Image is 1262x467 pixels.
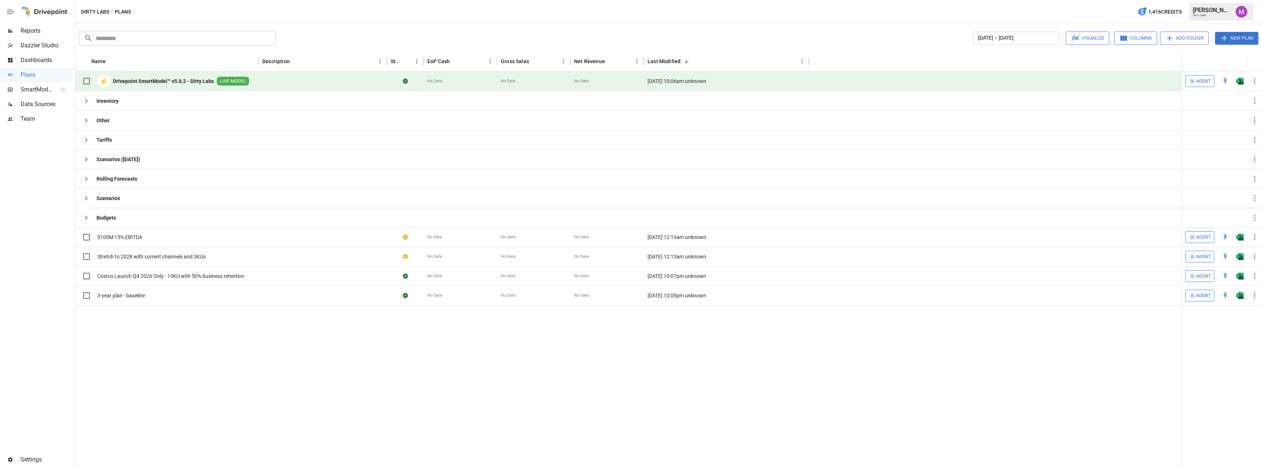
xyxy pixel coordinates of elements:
[485,56,495,66] button: EoP Cash column menu
[1222,77,1229,85] div: Open in Quick Edit
[681,56,692,66] button: Sort
[1236,253,1244,260] img: g5qfjXmAAAAABJRU5ErkJggg==
[21,115,73,123] span: Team
[96,117,110,124] b: Other
[501,293,515,298] span: No Data
[96,156,140,163] b: Scenarios ([DATE])
[403,253,408,260] div: Your plan has changes in Excel that are not reflected in the Drivepoint Data Warehouse, select "S...
[106,56,117,66] button: Sort
[1236,77,1244,85] div: Open in Excel
[1185,75,1214,87] button: Agent
[501,273,515,279] span: No Data
[1185,270,1214,282] button: Agent
[113,77,214,85] b: Drivepoint SmartModel™ v5.0.2 - Dirty Labs
[644,72,809,91] div: [DATE] 10:06pm unknown
[1160,32,1209,45] button: Add Folder
[574,58,605,64] div: Net Revenue
[97,272,244,280] span: Costco Launch Q4 2026 Only - 1SKU with 50% business retention
[1236,292,1244,299] img: g5qfjXmAAAAABJRU5ErkJggg==
[21,100,73,109] span: Data Sources
[412,56,422,66] button: Status column menu
[81,7,109,17] button: Dirty Labs
[96,214,116,221] b: Budgets
[21,41,73,50] span: Dazzler Studio
[1222,253,1229,260] img: quick-edit-flash.b8aec18c.svg
[21,56,73,65] span: Dashboards
[1196,292,1211,300] span: Agent
[111,7,113,17] div: /
[1222,233,1229,241] img: quick-edit-flash.b8aec18c.svg
[1222,272,1229,280] div: Open in Quick Edit
[97,233,142,241] span: $100M 15% EBITDA
[91,58,106,64] div: Name
[1231,1,1252,22] button: Umer Muhammed
[1236,6,1247,18] img: Umer Muhammed
[574,273,589,279] span: No Data
[973,32,1059,45] button: [DATE] – [DATE]
[574,293,589,298] span: No Data
[1236,233,1244,241] img: g5qfjXmAAAAABJRU5ErkJggg==
[648,58,681,64] div: Last Modified
[427,273,442,279] span: No Data
[1196,77,1211,86] span: Agent
[217,78,249,85] span: LIVE MODEL
[1222,292,1229,299] div: Open in Quick Edit
[558,56,569,66] button: Gross Sales column menu
[427,58,450,64] div: EoP Cash
[574,254,589,260] span: No Data
[262,58,290,64] div: Description
[644,227,809,247] div: [DATE] 12:13am unknown
[1185,231,1214,243] button: Agent
[1222,253,1229,260] div: Open in Quick Edit
[1252,56,1262,66] button: Sort
[21,70,73,79] span: Plans
[291,56,301,66] button: Sort
[606,56,616,66] button: Sort
[574,234,589,240] span: No Data
[403,292,408,299] div: Sync complete
[1148,7,1182,17] span: 1,416 Credits
[1196,233,1211,242] span: Agent
[530,56,540,66] button: Sort
[1236,233,1244,241] div: Open in Excel
[1193,14,1231,17] div: Dirty Labs
[1236,292,1244,299] div: Open in Excel
[1215,32,1258,44] button: New Plan
[1222,272,1229,280] img: quick-edit-flash.b8aec18c.svg
[1236,253,1244,260] div: Open in Excel
[501,254,515,260] span: No Data
[97,75,110,88] div: ⚡
[401,56,412,66] button: Sort
[1135,5,1185,19] button: 1,416Credits
[96,195,120,202] b: Scenarios
[427,78,442,84] span: No Data
[403,233,408,241] div: Your plan has changes in Excel that are not reflected in the Drivepoint Data Warehouse, select "S...
[1066,32,1109,45] button: Visualize
[1236,77,1244,85] img: g5qfjXmAAAAABJRU5ErkJggg==
[1222,233,1229,241] div: Open in Quick Edit
[501,234,515,240] span: No Data
[97,253,206,260] span: Stretch to 2028 with current channels and SKUs
[632,56,642,66] button: Net Revenue column menu
[391,58,401,64] div: Status
[1236,272,1244,280] img: g5qfjXmAAAAABJRU5ErkJggg==
[427,234,442,240] span: No Data
[96,175,137,182] b: Rolling Forecasts
[501,58,529,64] div: Gross Sales
[52,84,58,93] span: ™
[1222,292,1229,299] img: quick-edit-flash.b8aec18c.svg
[21,26,73,35] span: Reports
[403,77,408,85] div: Sync complete
[21,85,53,94] span: SmartModel
[1114,32,1157,45] button: Columns
[96,97,118,105] b: Inventory
[427,293,442,298] span: No Data
[574,78,589,84] span: No Data
[96,136,112,144] b: Tariffs
[403,272,408,280] div: Sync complete
[1196,253,1211,261] span: Agent
[644,266,809,286] div: [DATE] 10:07pm unknown
[1193,7,1231,14] div: [PERSON_NAME]
[644,247,809,266] div: [DATE] 12:13am unknown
